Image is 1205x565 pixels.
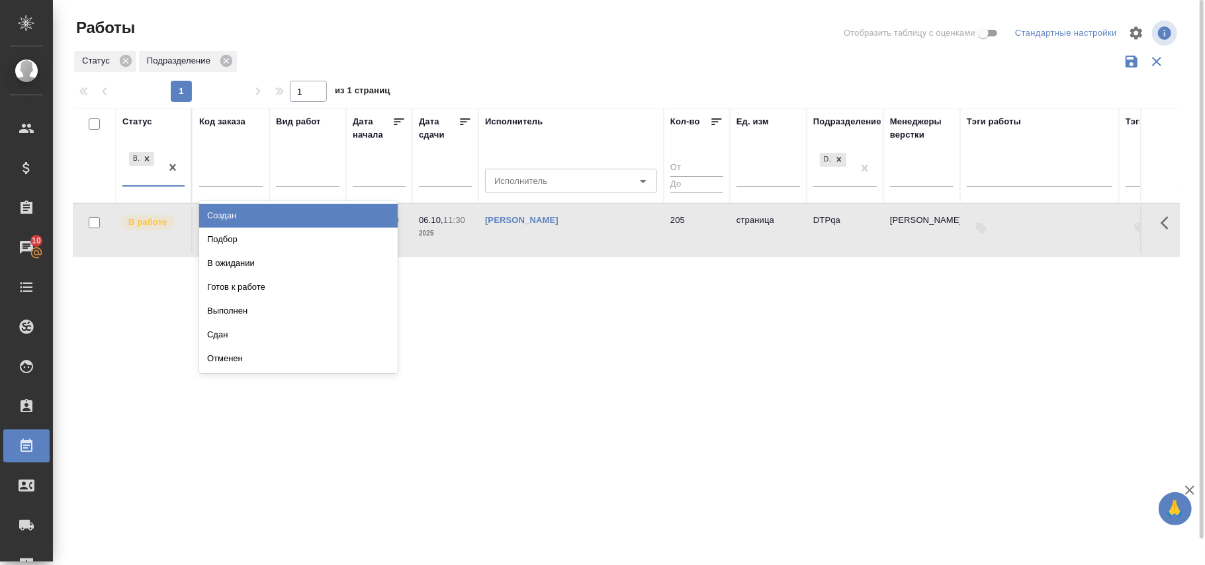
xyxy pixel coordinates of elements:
input: До [670,176,723,193]
p: В работе [128,216,167,229]
span: Работы [73,17,135,38]
div: DTPqa [819,152,848,168]
div: Создан [199,204,398,228]
div: Дата начала [353,115,392,142]
div: Отменен [199,347,398,370]
p: 2025 [419,227,472,240]
p: 06.10, [419,215,443,225]
div: Дата сдачи [419,115,459,142]
span: Настроить таблицу [1120,17,1152,49]
div: Подразделение [139,51,237,72]
span: Посмотреть информацию [1152,21,1180,46]
span: 10 [24,234,49,247]
td: страница [730,207,807,253]
a: [PERSON_NAME] [485,215,558,225]
div: В ожидании [199,251,398,275]
button: Добавить тэги [967,214,996,243]
div: Статус [74,51,136,72]
button: Добавить тэги [1126,214,1155,243]
button: Сбросить фильтры [1144,49,1169,74]
div: Подразделение [813,115,881,128]
div: В работе [129,152,140,166]
a: 10 [3,231,50,264]
div: Ед. изм [736,115,769,128]
input: От [670,160,723,177]
button: 🙏 [1159,492,1192,525]
div: Готов к работе [199,275,398,299]
div: split button [1012,23,1120,44]
div: Менеджеры верстки [890,115,954,142]
p: Подразделение [147,54,215,67]
div: Сдан [199,323,398,347]
button: Open [634,172,652,191]
button: Здесь прячутся важные кнопки [1153,207,1184,239]
div: Тэги заказа [1126,115,1175,128]
td: DTPqa [807,207,883,253]
span: Отобразить таблицу с оценками [844,26,975,40]
div: Тэги работы [967,115,1021,128]
span: из 1 страниц [335,83,390,102]
span: 🙏 [1164,495,1186,523]
div: Статус [122,115,152,128]
p: Статус [82,54,114,67]
div: Вид работ [276,115,321,128]
p: [PERSON_NAME] [890,214,954,227]
div: Выполнен [199,299,398,323]
td: 205 [664,207,730,253]
div: Исполнитель [485,115,543,128]
button: Сохранить фильтры [1119,49,1144,74]
div: DTPqa [820,153,832,167]
div: Кол-во [670,115,700,128]
div: Исполнитель выполняет работу [119,214,185,232]
div: Код заказа [199,115,245,128]
div: Подбор [199,228,398,251]
p: 11:30 [443,215,465,225]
